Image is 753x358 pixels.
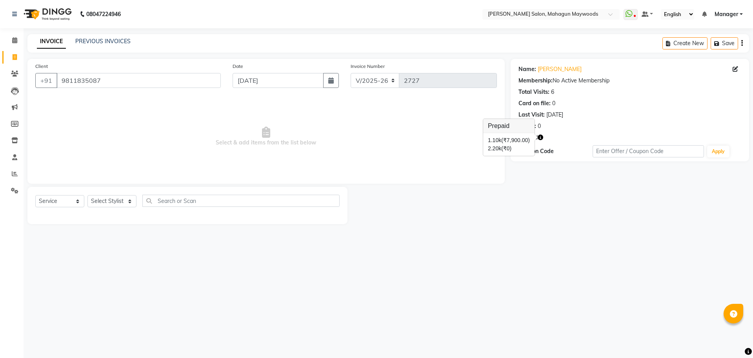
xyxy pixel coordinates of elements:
img: logo [20,3,74,25]
button: Save [711,37,738,49]
span: 2. [488,145,493,152]
b: 08047224946 [86,3,121,25]
input: Search or Scan [142,195,340,207]
h3: Prepaid [483,119,535,133]
div: 10k [488,136,530,144]
span: Manager [715,10,738,18]
div: Card on file: [518,99,551,108]
span: 1. [488,137,493,143]
div: Last Visit: [518,111,545,119]
label: Date [233,63,243,70]
button: Apply [707,146,729,157]
span: (₹0) [501,145,511,152]
span: Select & add items from the list below [35,97,497,176]
input: Enter Offer / Coupon Code [593,145,704,157]
a: PREVIOUS INVOICES [75,38,131,45]
div: Coupon Code [518,147,593,155]
div: 6 [551,88,554,96]
span: (₹7,900.00) [501,137,530,143]
div: 20k [488,144,530,153]
a: INVOICE [37,35,66,49]
div: Total Visits: [518,88,549,96]
button: +91 [35,73,57,88]
div: 0 [538,122,541,130]
a: [PERSON_NAME] [538,65,582,73]
div: Membership: [518,77,553,85]
div: No Active Membership [518,77,741,85]
label: Invoice Number [351,63,385,70]
div: 0 [552,99,555,108]
div: Name: [518,65,536,73]
label: Client [35,63,48,70]
button: Create New [662,37,708,49]
input: Search by Name/Mobile/Email/Code [56,73,221,88]
div: [DATE] [546,111,563,119]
